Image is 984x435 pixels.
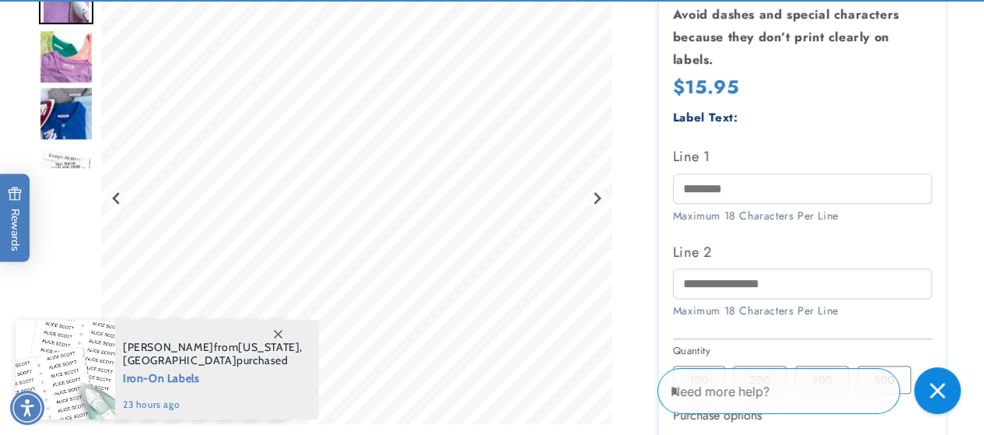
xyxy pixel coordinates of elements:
[673,208,932,224] div: Maximum 18 Characters Per Line
[39,143,93,198] img: Iron-on name labels with an iron
[123,341,303,367] span: from , purchased
[39,86,93,141] img: Iron on name labels ironed to shirt collar
[673,73,739,100] span: $15.95
[657,362,968,419] iframe: Gorgias Floating Chat
[107,188,128,209] button: Go to last slide
[123,367,303,387] span: Iron-On Labels
[673,5,899,68] strong: Avoid dashes and special characters because they don’t print clearly on labels.
[587,188,608,209] button: Next slide
[238,340,299,354] span: [US_STATE]
[123,340,214,354] span: [PERSON_NAME]
[673,144,932,169] label: Line 1
[673,343,712,359] legend: Quantity
[8,186,23,251] span: Rewards
[39,30,93,84] div: Go to slide 2
[673,240,932,265] label: Line 2
[10,391,44,425] div: Accessibility Menu
[673,303,932,319] div: Maximum 18 Characters Per Line
[39,143,93,198] div: Go to slide 4
[39,30,93,84] img: Iron on name tags ironed to a t-shirt
[673,109,738,126] label: Label Text:
[123,398,303,412] span: 23 hours ago
[123,353,236,367] span: [GEOGRAPHIC_DATA]
[39,86,93,141] div: Go to slide 3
